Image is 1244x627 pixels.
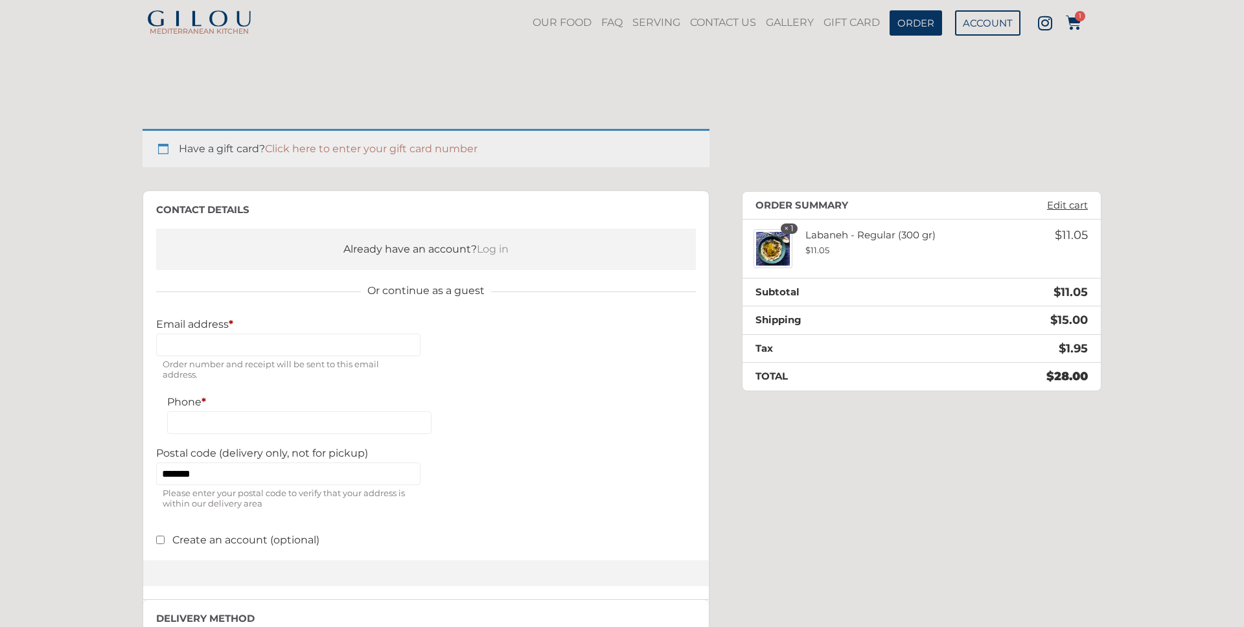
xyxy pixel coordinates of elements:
span: Please enter your postal code to verify that your address is within our delivery area [156,485,420,512]
a: SERVING [629,8,684,38]
span: $ [1050,313,1057,327]
bdi: 11.05 [1054,285,1088,299]
a: ACCOUNT [955,10,1020,36]
a: OUR FOOD [529,8,595,38]
nav: Menu [528,8,884,38]
span: 15.00 [1050,313,1088,327]
bdi: 28.00 [1046,369,1088,383]
a: Click here to enter your gift card number [265,142,478,155]
a: ORDER [890,10,942,36]
span: $ [1046,369,1054,383]
th: Tax [743,334,928,363]
img: Labaneh [754,229,792,268]
h2: MEDITERRANEAN KITCHEN [143,28,256,35]
a: Log in [477,243,509,255]
a: Edit cart [1041,199,1094,211]
h3: Order summary [755,199,848,211]
span: Create an account (optional) [172,534,319,546]
span: 1 [1075,11,1085,21]
bdi: 1.95 [1059,341,1088,356]
h3: Delivery method [156,613,696,624]
th: Total [743,363,928,391]
bdi: 11.05 [805,245,829,255]
div: Already have an account? [169,242,683,257]
section: Contact details [143,190,709,600]
div: Labaneh - Regular (300 gr) [792,229,996,256]
span: ORDER [897,18,934,28]
th: Shipping [743,306,928,335]
img: Gilou Logo [146,10,253,28]
span: Or continue as a guest [361,283,491,299]
span: $ [805,245,811,255]
span: ACCOUNT [963,18,1013,28]
th: Subtotal [743,278,928,306]
label: Email address [156,318,420,330]
input: Create an account (optional) [156,536,165,544]
a: FAQ [598,8,626,38]
label: Postal code (delivery only, not for pickup) [156,447,420,459]
bdi: 11.05 [1055,228,1088,242]
span: $ [1059,341,1066,356]
strong: × 1 [781,223,798,234]
span: $ [1055,228,1062,242]
label: Phone [167,396,432,408]
a: CONTACT US [687,8,759,38]
a: GALLERY [763,8,817,38]
div: Have a gift card? [143,129,709,167]
h3: Contact details [156,204,696,216]
span: Order number and receipt will be sent to this email address. [156,356,420,383]
span: $ [1054,285,1061,299]
a: 1 [1066,15,1081,30]
a: GIFT CARD [820,8,883,38]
